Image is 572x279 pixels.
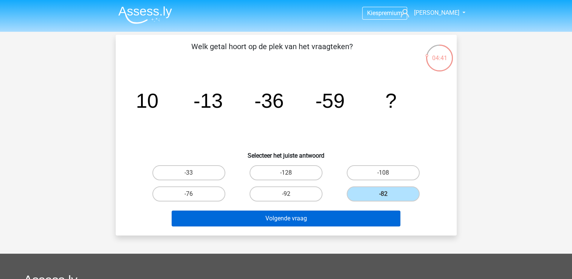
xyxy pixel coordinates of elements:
label: -76 [152,186,225,201]
label: -82 [347,186,420,201]
tspan: -13 [193,89,223,112]
span: Kies [367,9,378,17]
label: -33 [152,165,225,180]
a: [PERSON_NAME] [398,8,460,17]
p: Welk getal hoort op de plek van het vraagteken? [128,41,416,64]
h6: Selecteer het juiste antwoord [128,146,445,159]
label: -92 [250,186,322,201]
a: Kiespremium [363,8,407,18]
tspan: 10 [136,89,158,112]
img: Assessly [118,6,172,24]
tspan: -36 [254,89,284,112]
tspan: -59 [315,89,345,112]
tspan: ? [385,89,397,112]
button: Volgende vraag [172,211,400,226]
label: -108 [347,165,420,180]
div: 04:41 [425,44,454,63]
label: -128 [250,165,322,180]
span: premium [378,9,402,17]
span: [PERSON_NAME] [414,9,459,16]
